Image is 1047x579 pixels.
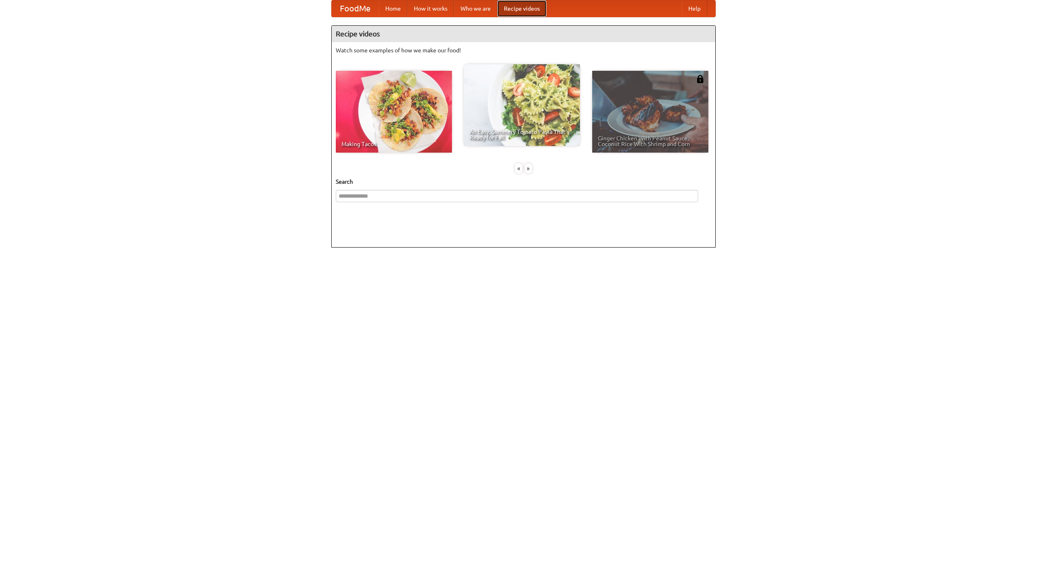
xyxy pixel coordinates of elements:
a: Who we are [454,0,497,17]
a: Help [682,0,707,17]
img: 483408.png [696,75,704,83]
span: An Easy, Summery Tomato Pasta That's Ready for Fall [470,129,574,140]
a: An Easy, Summery Tomato Pasta That's Ready for Fall [464,64,580,146]
a: Recipe videos [497,0,546,17]
a: FoodMe [332,0,379,17]
a: Home [379,0,407,17]
h5: Search [336,178,711,186]
span: Making Tacos [342,141,446,147]
a: How it works [407,0,454,17]
p: Watch some examples of how we make our food! [336,46,711,54]
a: Making Tacos [336,71,452,153]
h4: Recipe videos [332,26,715,42]
div: « [515,163,522,173]
div: » [525,163,532,173]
